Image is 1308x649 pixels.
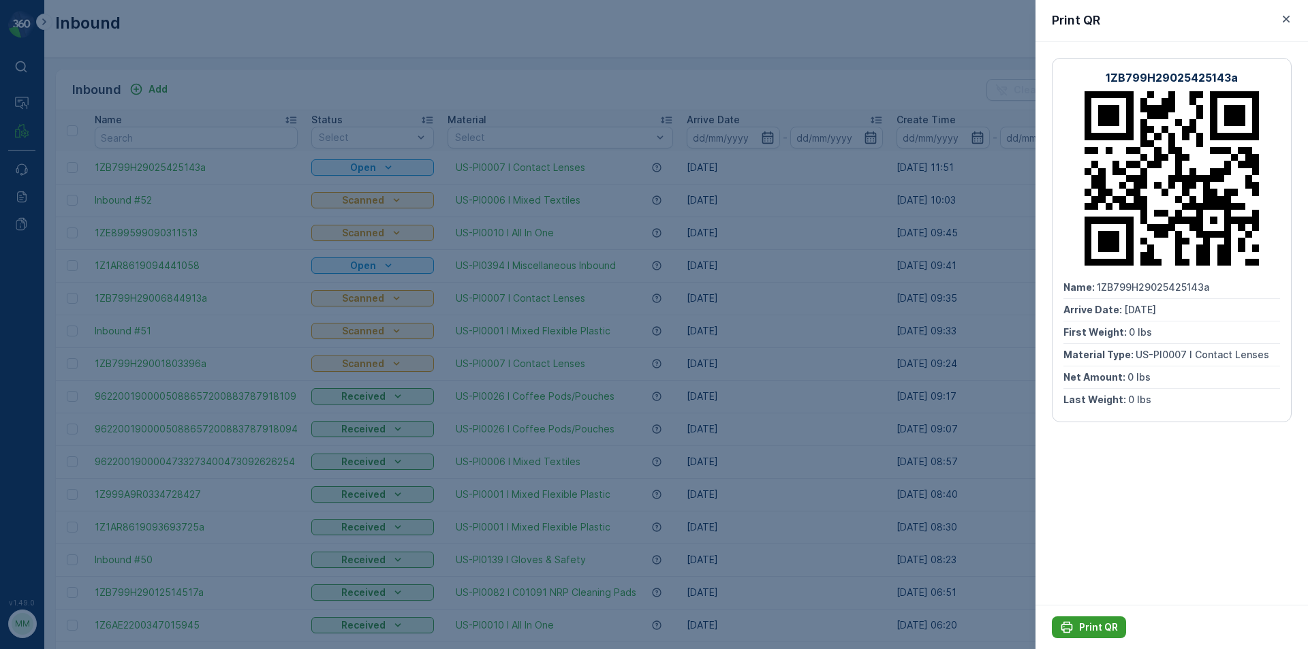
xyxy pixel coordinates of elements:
[1063,371,1127,383] span: Net Amount :
[12,246,72,257] span: Arrive Date :
[1079,620,1118,634] p: Print QR
[45,223,104,235] span: Inbound #52
[1063,394,1128,405] span: Last Weight :
[12,223,45,235] span: Name :
[76,336,99,347] span: 0 lbs
[77,268,100,280] span: 0 lbs
[1124,304,1156,315] span: [DATE]
[84,291,214,302] span: US-PI0006 I Mixed Textiles
[1052,616,1126,638] button: Print QR
[1106,69,1238,86] p: 1ZB799H29025425143a
[12,313,76,325] span: Net Amount :
[1063,349,1136,360] span: Material Type :
[76,313,99,325] span: 0 lbs
[12,336,76,347] span: Last Weight :
[1129,326,1152,338] span: 0 lbs
[619,12,686,28] p: Inbound #52
[1127,371,1151,383] span: 0 lbs
[1052,11,1100,30] p: Print QR
[1063,281,1097,293] span: Name :
[1063,304,1124,315] span: Arrive Date :
[72,246,104,257] span: [DATE]
[12,291,84,302] span: Material Type :
[1063,326,1129,338] span: First Weight :
[1128,394,1151,405] span: 0 lbs
[12,268,77,280] span: First Weight :
[1097,281,1209,293] span: 1ZB799H29025425143a
[1136,349,1269,360] span: US-PI0007 I Contact Lenses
